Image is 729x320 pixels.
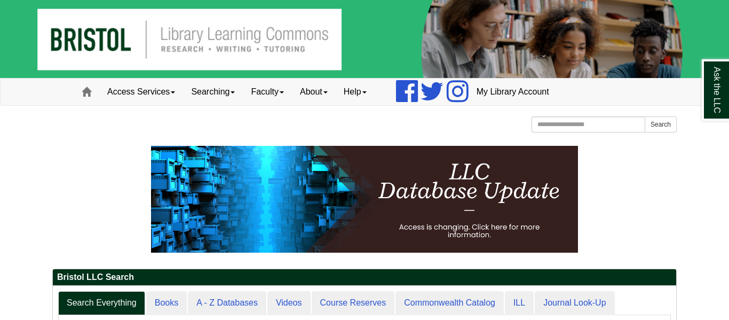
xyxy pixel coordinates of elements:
a: About [292,79,336,105]
a: Journal Look-Up [535,291,614,315]
a: A - Z Databases [188,291,266,315]
a: Help [336,79,375,105]
a: My Library Account [469,79,557,105]
a: Books [146,291,187,315]
img: HTML tutorial [151,146,578,253]
a: Searching [183,79,243,105]
a: Faculty [243,79,292,105]
h2: Bristol LLC Search [53,269,676,286]
a: Videos [267,291,311,315]
a: Commonwealth Catalog [395,291,504,315]
a: Course Reserves [312,291,395,315]
a: Search Everything [58,291,145,315]
a: ILL [505,291,534,315]
a: Access Services [99,79,183,105]
button: Search [645,116,677,132]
